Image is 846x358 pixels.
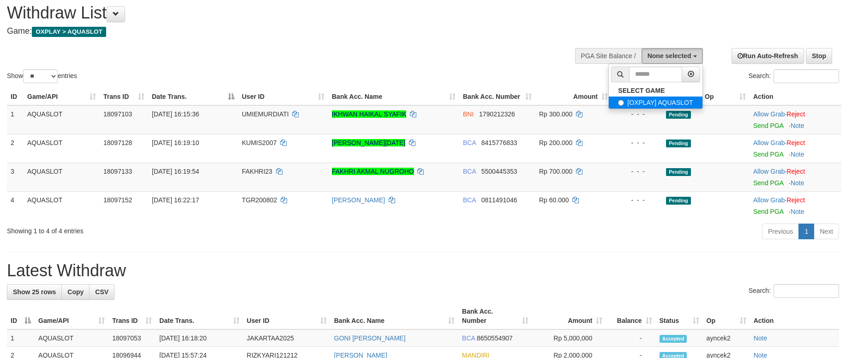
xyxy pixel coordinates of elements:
[242,196,277,204] span: TGR200802
[463,196,476,204] span: BCA
[615,195,659,205] div: - - -
[156,303,243,329] th: Date Trans.: activate to sort column ascending
[481,139,517,146] span: Copy 8415776833 to clipboard
[152,168,199,175] span: [DATE] 16:19:54
[61,284,90,300] a: Copy
[95,288,108,296] span: CSV
[660,335,687,343] span: Accepted
[7,303,35,329] th: ID: activate to sort column descending
[750,105,841,134] td: ·
[103,168,132,175] span: 18097133
[753,139,785,146] a: Allow Grab
[7,105,24,134] td: 1
[13,288,56,296] span: Show 25 rows
[238,88,328,105] th: User ID: activate to sort column ascending
[606,329,655,347] td: -
[642,48,703,64] button: None selected
[814,224,839,239] a: Next
[786,110,805,118] a: Reject
[463,110,474,118] span: BNI
[615,138,659,147] div: - - -
[786,139,805,146] a: Reject
[703,329,750,347] td: ayncek2
[753,196,785,204] a: Allow Grab
[7,134,24,163] td: 2
[749,284,839,298] label: Search:
[753,168,786,175] span: ·
[7,329,35,347] td: 1
[753,179,783,187] a: Send PGA
[332,139,405,146] a: [PERSON_NAME][DATE]
[532,329,606,347] td: Rp 5,000,000
[7,27,555,36] h4: Game:
[753,139,786,146] span: ·
[24,134,100,163] td: AQUASLOT
[732,48,804,64] a: Run Auto-Refresh
[606,303,655,329] th: Balance: activate to sort column ascending
[762,224,799,239] a: Previous
[463,139,476,146] span: BCA
[532,303,606,329] th: Amount: activate to sort column ascending
[243,303,330,329] th: User ID: activate to sort column ascending
[754,334,768,342] a: Note
[152,110,199,118] span: [DATE] 16:15:36
[458,303,532,329] th: Bank Acc. Number: activate to sort column ascending
[156,329,243,347] td: [DATE] 16:18:20
[7,4,555,22] h1: Withdraw List
[753,122,783,129] a: Send PGA
[332,168,414,175] a: FAKHRI AKMAL NUGROHO
[750,134,841,163] td: ·
[618,87,665,94] b: SELECT GAME
[750,88,841,105] th: Action
[774,284,839,298] input: Search:
[7,69,77,83] label: Show entries
[24,88,100,105] th: Game/API: activate to sort column ascending
[35,329,108,347] td: AQUASLOT
[539,168,572,175] span: Rp 700.000
[332,196,385,204] a: [PERSON_NAME]
[7,223,346,236] div: Showing 1 to 4 of 4 entries
[459,88,535,105] th: Bank Acc. Number: activate to sort column ascending
[243,329,330,347] td: JAKARTAA2025
[108,329,156,347] td: 18097053
[656,303,703,329] th: Status: activate to sort column ascending
[7,88,24,105] th: ID
[750,163,841,191] td: ·
[753,110,785,118] a: Allow Grab
[463,168,476,175] span: BCA
[24,163,100,191] td: AQUASLOT
[618,100,624,106] input: [OXPLAY] AQUASLOT
[798,224,814,239] a: 1
[103,139,132,146] span: 18097128
[791,151,804,158] a: Note
[539,110,572,118] span: Rp 300.000
[786,196,805,204] a: Reject
[791,179,804,187] a: Note
[786,168,805,175] a: Reject
[539,139,572,146] span: Rp 200.000
[791,122,804,129] a: Note
[481,168,517,175] span: Copy 5500445353 to clipboard
[479,110,515,118] span: Copy 1790212326 to clipboard
[67,288,84,296] span: Copy
[535,88,612,105] th: Amount: activate to sort column ascending
[148,88,238,105] th: Date Trans.: activate to sort column descending
[703,303,750,329] th: Op: activate to sort column ascending
[615,167,659,176] div: - - -
[666,140,691,147] span: Pending
[32,27,106,37] span: OXPLAY > AQUASLOT
[462,334,475,342] span: BCA
[89,284,114,300] a: CSV
[328,88,459,105] th: Bank Acc. Name: activate to sort column ascending
[7,284,62,300] a: Show 25 rows
[242,139,276,146] span: KUMIS2007
[242,110,289,118] span: UMIEMURDIATI
[152,196,199,204] span: [DATE] 16:22:17
[753,110,786,118] span: ·
[753,151,783,158] a: Send PGA
[481,196,517,204] span: Copy 0811491046 to clipboard
[332,110,406,118] a: IKHWAN HAIKAL SYAFIK
[750,303,839,329] th: Action
[648,52,691,60] span: None selected
[774,69,839,83] input: Search:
